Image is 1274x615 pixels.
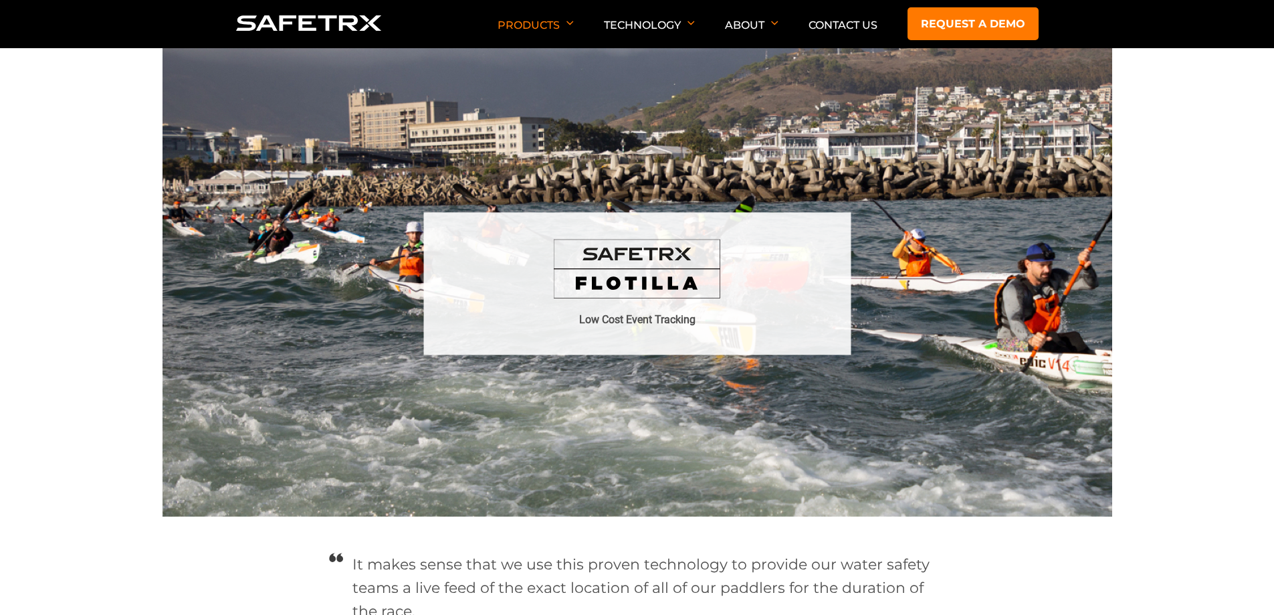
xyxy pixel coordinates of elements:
[908,7,1039,40] a: Request a demo
[554,239,721,298] img: SafeTrx Flotilla logo
[163,48,1112,517] img: Hero SafeTrx Flotilla
[498,19,574,48] p: Products
[809,19,877,31] a: Contact Us
[687,21,695,25] img: arrow icon
[725,19,778,48] p: About
[328,553,343,562] img: Left Quotes
[604,19,695,48] p: Technology
[771,21,778,25] img: arrow icon
[236,15,382,31] img: logo SafeTrx
[579,313,696,329] h1: Low Cost Event Tracking
[566,21,574,25] img: arrow icon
